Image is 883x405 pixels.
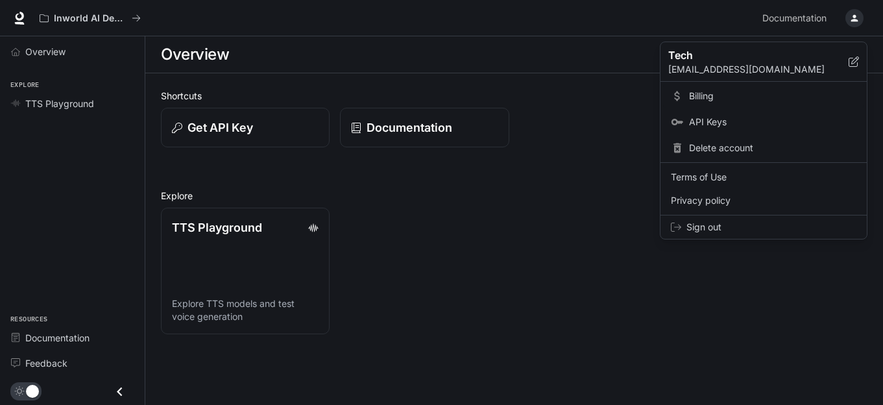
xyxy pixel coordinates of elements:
[663,166,864,189] a: Terms of Use
[671,194,856,207] span: Privacy policy
[660,42,867,82] div: Tech[EMAIL_ADDRESS][DOMAIN_NAME]
[671,171,856,184] span: Terms of Use
[689,90,856,103] span: Billing
[660,215,867,239] div: Sign out
[668,63,849,76] p: [EMAIL_ADDRESS][DOMAIN_NAME]
[686,221,856,234] span: Sign out
[663,136,864,160] div: Delete account
[668,47,828,63] p: Tech
[663,189,864,212] a: Privacy policy
[663,110,864,134] a: API Keys
[663,84,864,108] a: Billing
[689,116,856,129] span: API Keys
[689,141,856,154] span: Delete account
